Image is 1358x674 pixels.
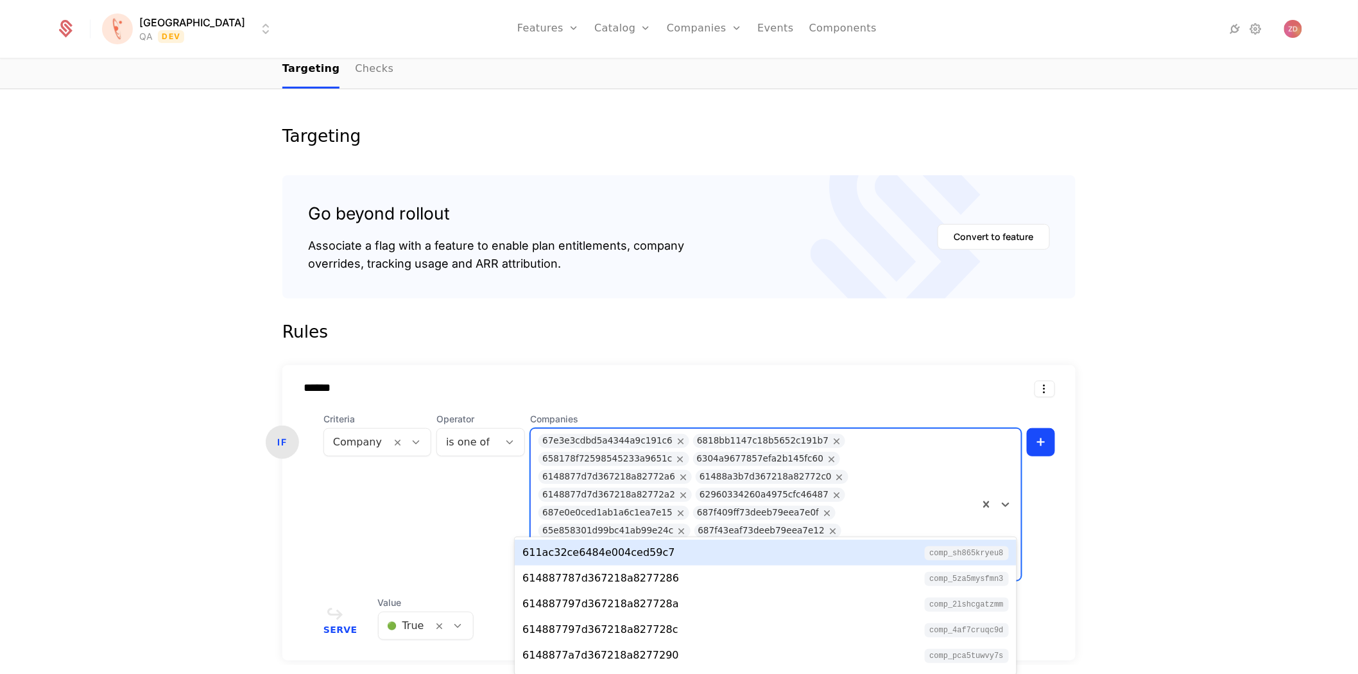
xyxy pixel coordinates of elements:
[522,571,679,586] div: 614887787d367218a8277286
[1248,21,1264,37] a: Settings
[542,488,675,502] div: 6148877d7d367218a82772a2
[542,470,675,484] div: 6148877d7d367218a82772a6
[700,488,829,502] div: 62960334260a4975cfc46487
[522,622,678,637] div: 614887797d367218a827728c
[829,434,845,448] div: Remove 6818bb1147c18b5652c191b7
[829,488,845,502] div: Remove 62960334260a4975cfc46487
[308,237,684,273] div: Associate a flag with a feature to enable plan entitlements, company overrides, tracking usage an...
[938,224,1050,250] button: Convert to feature
[1035,381,1055,397] button: Select action
[158,30,184,43] span: Dev
[673,506,689,520] div: Remove 687e0e0ced1ab1a6c1ea7e15
[542,452,672,466] div: 658178f72598545233a9651c
[832,470,848,484] div: Remove 61488a3b7d367218a82772c0
[530,413,1022,426] span: Companies
[925,572,1009,586] span: comp_5za5MySFMn3
[436,413,525,426] span: Operator
[102,13,133,44] img: Florence
[355,51,393,89] a: Checks
[522,545,675,560] div: 611ac32ce6484e004ced59c7
[819,506,836,520] div: Remove 687f409ff73deeb79eea7e0f
[1284,20,1302,38] button: Open user button
[673,434,689,448] div: Remove 67e3e3cdbd5a4344a9c191c6
[106,15,273,43] button: Select environment
[308,201,684,227] div: Go beyond rollout
[282,51,393,89] ul: Choose Sub Page
[282,51,339,89] a: Targeting
[266,426,299,459] div: IF
[542,524,673,538] div: 65e858301d99bc41ab99e24c
[823,452,840,466] div: Remove 6304a9677857efa2b145fc60
[282,128,1076,144] div: Targeting
[674,524,691,538] div: Remove 65e858301d99bc41ab99e24c
[282,319,1076,345] div: Rules
[925,649,1009,663] span: comp_PCA5tuWVY7S
[697,452,824,466] div: 6304a9677857efa2b145fc60
[675,470,692,484] div: Remove 6148877d7d367218a82772a6
[925,598,1009,612] span: comp_2LsHcGATZmM
[282,51,1076,89] nav: Main
[542,434,673,448] div: 67e3e3cdbd5a4344a9c191c6
[522,596,679,612] div: 614887797d367218a827728a
[697,434,829,448] div: 6818bb1147c18b5652c191b7
[675,488,692,502] div: Remove 6148877d7d367218a82772a2
[323,413,431,426] span: Criteria
[1027,428,1055,456] button: +
[378,596,474,609] span: Value
[697,506,819,520] div: 687f409ff73deeb79eea7e0f
[139,30,153,43] div: QA
[673,452,689,466] div: Remove 658178f72598545233a9651c
[1284,20,1302,38] img: Zlatko Despotovic
[522,648,679,663] div: 6148877a7d367218a8277290
[825,524,841,538] div: Remove 687f43eaf73deeb79eea7e12
[698,524,825,538] div: 687f43eaf73deeb79eea7e12
[925,546,1009,560] span: comp_Sh865kryEu8
[1228,21,1243,37] a: Integrations
[925,623,1009,637] span: comp_4Af7CruQc9D
[139,15,245,30] span: [GEOGRAPHIC_DATA]
[700,470,832,484] div: 61488a3b7d367218a82772c0
[542,506,673,520] div: 687e0e0ced1ab1a6c1ea7e15
[323,625,357,634] span: Serve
